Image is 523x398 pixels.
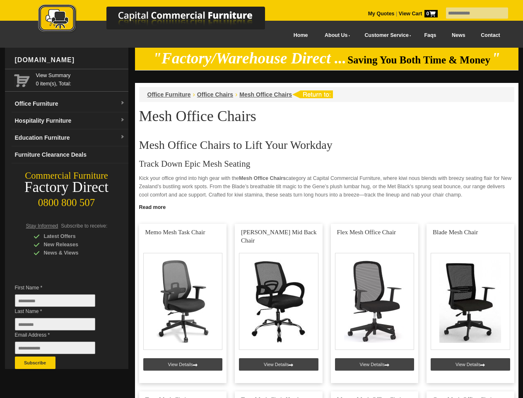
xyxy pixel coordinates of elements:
a: Office Furnituredropdown [12,95,128,112]
div: [DOMAIN_NAME] [12,48,128,73]
input: First Name * [15,294,95,307]
span: Subscribe to receive: [61,223,107,229]
a: Education Furnituredropdown [12,129,128,146]
a: Click to read more [135,201,518,211]
a: Capital Commercial Furniture Logo [15,4,305,37]
em: " [492,50,500,67]
span: Saving You Both Time & Money [347,54,490,66]
input: Email Address * [15,342,95,354]
img: Capital Commercial Furniture Logo [15,4,305,34]
span: 0 item(s), Total: [36,71,125,87]
a: News [444,26,473,45]
button: Subscribe [15,357,55,369]
div: Factory Direct [5,182,128,193]
span: 0 [424,10,438,17]
h2: Mesh Office Chairs to Lift Your Workday [139,139,514,151]
a: Customer Service [355,26,416,45]
a: Mesh Office Chairs [239,91,292,98]
h1: Mesh Office Chairs [139,108,514,124]
a: Contact [473,26,508,45]
a: Faqs [417,26,444,45]
img: dropdown [120,135,125,140]
div: Commercial Furniture [5,170,128,182]
a: Office Chairs [197,91,233,98]
p: Kick your office grind into high gear with the category at Capital Commercial Furniture, where ki... [139,174,514,199]
strong: View Cart [399,11,438,17]
div: 0800 800 507 [5,193,128,209]
a: View Summary [36,71,125,80]
a: Hospitality Furnituredropdown [12,112,128,129]
a: About Us [316,26,355,45]
input: Last Name * [15,318,95,330]
img: dropdown [120,101,125,106]
span: Last Name * [15,307,108,315]
a: Furniture Clearance Deals [12,146,128,163]
li: › [193,90,195,99]
a: View Cart0 [397,11,437,17]
img: return to [292,90,333,98]
a: Office Furniture [147,91,191,98]
strong: Mesh Office Chairs [239,175,286,181]
em: "Factory/Warehouse Direct ... [153,50,346,67]
img: dropdown [120,118,125,123]
div: New Releases [34,240,112,249]
span: First Name * [15,284,108,292]
span: Email Address * [15,331,108,339]
a: My Quotes [368,11,395,17]
li: › [235,90,237,99]
div: News & Views [34,249,112,257]
span: Stay Informed [26,223,58,229]
div: Latest Offers [34,232,112,240]
h3: Track Down Epic Mesh Seating [139,160,514,168]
